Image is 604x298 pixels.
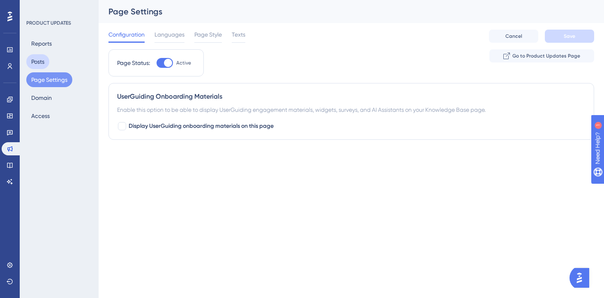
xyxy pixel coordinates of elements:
[117,58,150,68] div: Page Status:
[108,6,574,17] div: Page Settings
[117,92,586,102] div: UserGuiding Onboarding Materials
[489,30,538,43] button: Cancel
[57,4,60,11] div: 1
[512,53,580,59] span: Go to Product Updates Page
[489,49,594,62] button: Go to Product Updates Page
[232,30,245,39] span: Texts
[26,90,57,105] button: Domain
[26,72,72,87] button: Page Settings
[26,109,55,123] button: Access
[129,121,274,131] span: Display UserGuiding onboarding materials on this page
[117,105,586,115] div: Enable this option to be able to display UserGuiding engagement materials, widgets, surveys, and ...
[545,30,594,43] button: Save
[154,30,184,39] span: Languages
[194,30,222,39] span: Page Style
[505,33,522,39] span: Cancel
[108,30,145,39] span: Configuration
[26,54,49,69] button: Posts
[26,36,57,51] button: Reports
[176,60,191,66] span: Active
[19,2,51,12] span: Need Help?
[569,266,594,290] iframe: UserGuiding AI Assistant Launcher
[564,33,575,39] span: Save
[26,20,71,26] div: PRODUCT UPDATES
